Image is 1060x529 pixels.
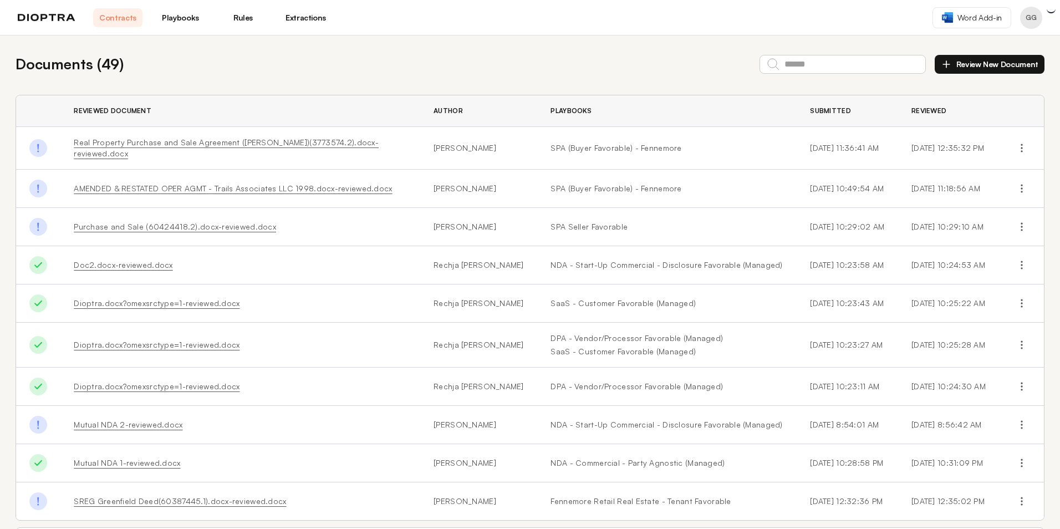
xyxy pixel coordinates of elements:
[74,260,172,269] a: Doc2.docx-reviewed.docx
[551,419,783,430] a: NDA - Start-Up Commercial - Disclosure Favorable (Managed)
[74,298,239,308] a: Dioptra.docx?omexsrctype=1-reviewed.docx
[29,139,47,157] img: Done
[551,143,783,154] a: SPA (Buyer Favorable) - Fennemore
[420,406,537,444] td: [PERSON_NAME]
[420,170,537,208] td: [PERSON_NAME]
[74,184,392,193] a: AMENDED & RESTATED OPER AGMT - Trails Associates LLC 1998.docx-reviewed.docx
[551,260,783,271] a: NDA - Start-Up Commercial - Disclosure Favorable (Managed)
[93,8,142,27] a: Contracts
[74,340,239,349] a: Dioptra.docx?omexsrctype=1-reviewed.docx
[29,294,47,312] img: Done
[420,323,537,368] td: Rechja [PERSON_NAME]
[932,7,1011,28] a: Word Add-in
[29,256,47,274] img: Done
[797,95,898,127] th: Submitted
[281,8,330,27] a: Extractions
[797,406,898,444] td: [DATE] 8:54:01 AM
[898,368,1000,406] td: [DATE] 10:24:30 AM
[898,246,1000,284] td: [DATE] 10:24:53 AM
[29,416,47,434] img: Done
[29,454,47,472] img: Done
[797,368,898,406] td: [DATE] 10:23:11 AM
[29,180,47,197] img: Done
[18,14,75,22] img: logo
[898,208,1000,246] td: [DATE] 10:29:10 AM
[797,170,898,208] td: [DATE] 10:49:54 AM
[797,208,898,246] td: [DATE] 10:29:02 AM
[551,346,783,357] a: SaaS - Customer Favorable (Managed)
[16,53,124,75] h2: Documents ( 49 )
[156,8,205,27] a: Playbooks
[420,95,537,127] th: Author
[551,333,783,344] a: DPA - Vendor/Processor Favorable (Managed)
[797,284,898,323] td: [DATE] 10:23:43 AM
[551,496,783,507] a: Fennemore Retail Real Estate - Tenant Favorable
[74,222,276,231] a: Purchase and Sale (60424418.2).docx-reviewed.docx
[942,12,953,23] img: word
[797,323,898,368] td: [DATE] 10:23:27 AM
[551,183,783,194] a: SPA (Buyer Favorable) - Fennemore
[420,284,537,323] td: Rechja [PERSON_NAME]
[29,218,47,236] img: Done
[898,406,1000,444] td: [DATE] 8:56:42 AM
[74,138,379,158] a: Real Property Purchase and Sale Agreement ([PERSON_NAME])(3773574.2).docx-reviewed.docx
[551,457,783,469] a: NDA - Commercial - Party Agnostic (Managed)
[898,323,1000,368] td: [DATE] 10:25:28 AM
[420,482,537,521] td: [PERSON_NAME]
[74,420,182,429] a: Mutual NDA 2-reviewed.docx
[898,127,1000,170] td: [DATE] 12:35:32 PM
[797,482,898,521] td: [DATE] 12:32:36 PM
[60,95,420,127] th: Reviewed Document
[74,458,180,467] a: Mutual NDA 1-reviewed.docx
[74,382,239,391] a: Dioptra.docx?omexsrctype=1-reviewed.docx
[420,246,537,284] td: Rechja [PERSON_NAME]
[898,95,1000,127] th: Reviewed
[898,444,1000,482] td: [DATE] 10:31:09 PM
[218,8,268,27] a: Rules
[74,496,286,506] a: SREG Greenfield Deed(60387445.1).docx-reviewed.docx
[797,444,898,482] td: [DATE] 10:28:58 PM
[29,378,47,395] img: Done
[29,492,47,510] img: Done
[420,127,537,170] td: [PERSON_NAME]
[420,444,537,482] td: [PERSON_NAME]
[551,221,783,232] a: SPA Seller Favorable
[537,95,797,127] th: Playbooks
[420,208,537,246] td: [PERSON_NAME]
[898,284,1000,323] td: [DATE] 10:25:22 AM
[898,170,1000,208] td: [DATE] 11:18:56 AM
[420,368,537,406] td: Rechja [PERSON_NAME]
[797,246,898,284] td: [DATE] 10:23:58 AM
[797,127,898,170] td: [DATE] 11:36:41 AM
[935,55,1044,74] button: Review New Document
[551,381,783,392] a: DPA - Vendor/Processor Favorable (Managed)
[898,482,1000,521] td: [DATE] 12:35:02 PM
[957,12,1002,23] span: Word Add-in
[29,336,47,354] img: Done
[551,298,783,309] a: SaaS - Customer Favorable (Managed)
[1020,7,1042,29] button: Profile menu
